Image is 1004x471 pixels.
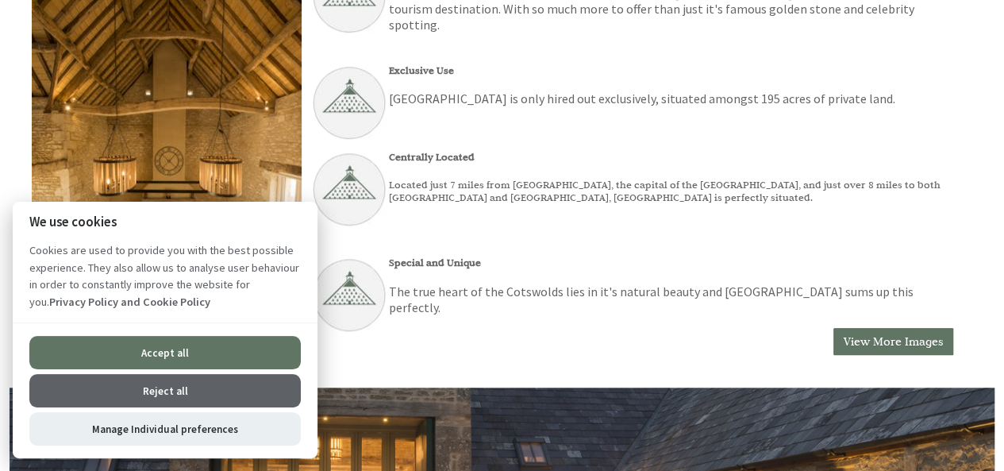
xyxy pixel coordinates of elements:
h4: Located just 7 miles from [GEOGRAPHIC_DATA], the capital of the [GEOGRAPHIC_DATA], and just over ... [32,178,953,203]
p: The true heart of the Cotswolds lies in it's natural beauty and [GEOGRAPHIC_DATA] sums up this pe... [32,284,953,315]
h2: We use cookies [13,214,317,230]
strong: Centrally Located [389,150,475,163]
button: Manage Individual preferences [29,412,301,446]
strong: Special and Unique [389,256,481,268]
p: [GEOGRAPHIC_DATA] is only hired out exclusively, situated amongst 195 acres of private land. [32,91,953,106]
button: Accept all [29,336,301,369]
button: Reject all [29,374,301,407]
strong: Exclusive Use [389,64,454,76]
p: Cookies are used to provide you with the best possible experience. They also allow us to analyse ... [13,242,317,322]
a: View More Images [833,328,953,355]
a: Privacy Policy and Cookie Policy [49,295,210,309]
